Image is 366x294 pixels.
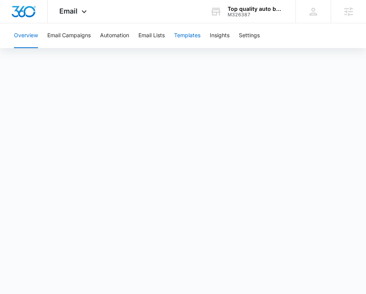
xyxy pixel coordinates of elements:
button: Overview [14,23,38,48]
span: Email [59,7,78,15]
button: Email Lists [138,23,165,48]
button: Templates [174,23,200,48]
button: Settings [239,23,260,48]
button: Email Campaigns [47,23,91,48]
div: account name [228,6,284,12]
button: Insights [210,23,230,48]
button: Automation [100,23,129,48]
div: account id [228,12,284,17]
